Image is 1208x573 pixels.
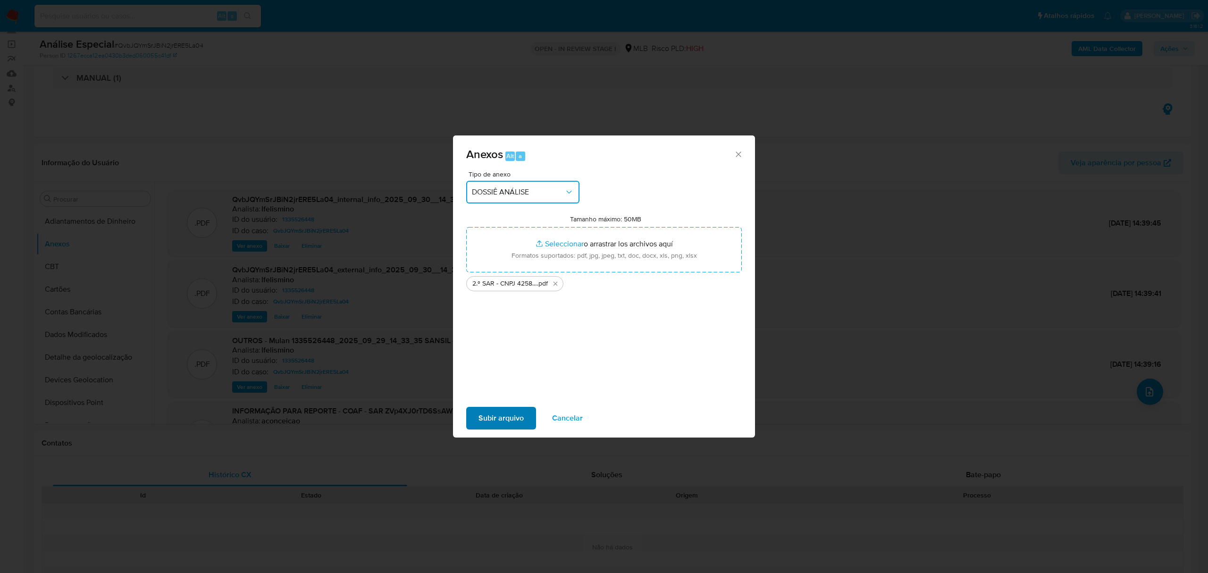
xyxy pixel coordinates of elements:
[550,278,561,289] button: Eliminar 2.º SAR - CNPJ 42586704000138 - SANSIL - GESTÃO E SERVIÇOS LTDA.pdf
[466,407,536,430] button: Subir arquivo
[478,408,524,429] span: Subir arquivo
[570,215,641,223] label: Tamanho máximo: 50MB
[472,279,537,288] span: 2.º SAR - CNPJ 42586704000138 - SANSIL - GESTÃO E SERVIÇOS LTDA
[466,146,503,162] span: Anexos
[537,279,548,288] span: .pdf
[472,187,564,197] span: DOSSIÊ ANÁLISE
[734,150,742,158] button: Cerrar
[506,152,514,160] span: Alt
[466,272,742,291] ul: Archivos seleccionados
[540,407,595,430] button: Cancelar
[466,181,579,203] button: DOSSIÊ ANÁLISE
[519,152,522,160] span: a
[469,171,582,177] span: Tipo de anexo
[552,408,583,429] span: Cancelar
